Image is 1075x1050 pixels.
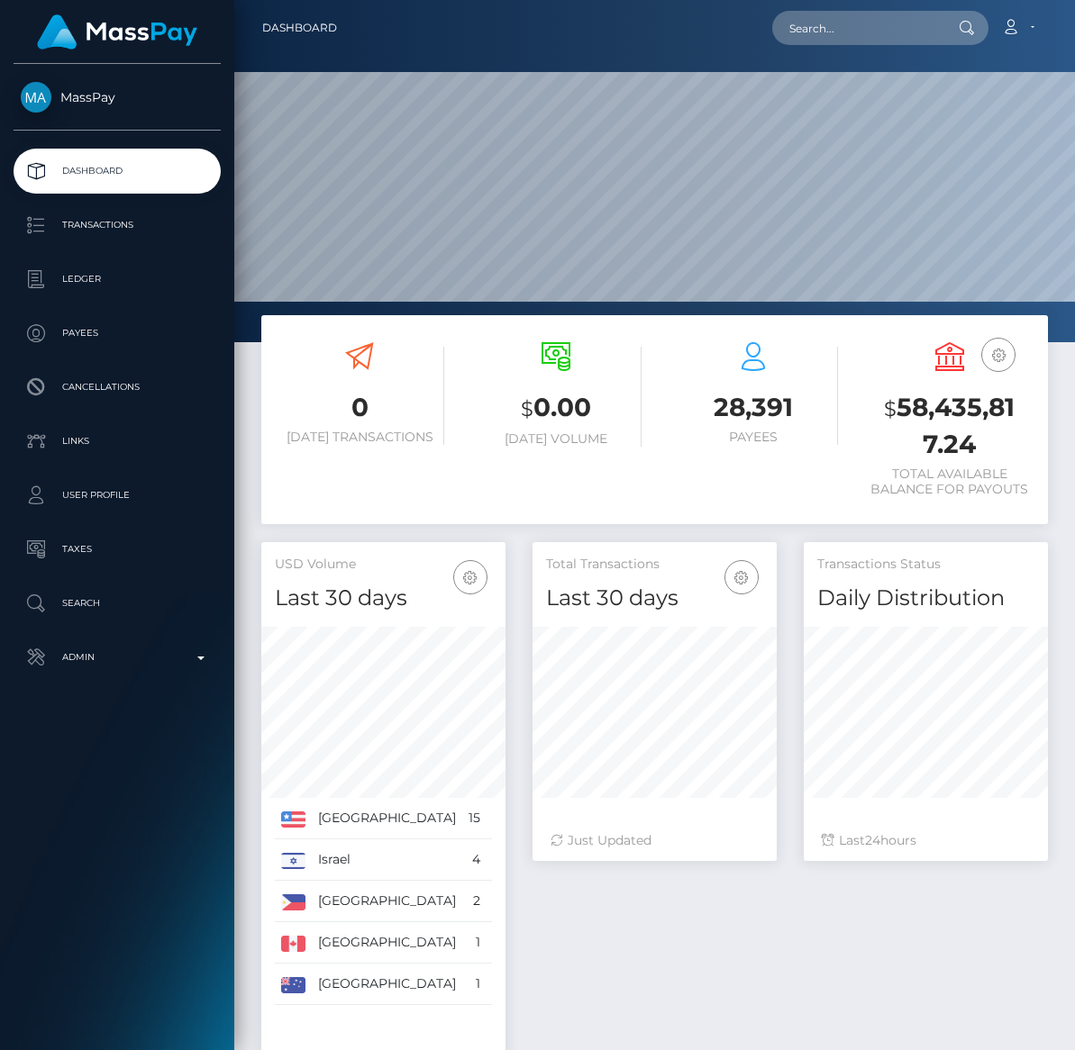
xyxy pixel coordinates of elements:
[487,964,542,1005] td: 4.35%
[312,964,462,1005] td: [GEOGRAPHIC_DATA]
[14,419,221,464] a: Links
[14,149,221,194] a: Dashboard
[462,881,487,922] td: 2
[281,811,305,828] img: US.png
[546,583,763,614] h4: Last 30 days
[281,894,305,910] img: PH.png
[14,311,221,356] a: Payees
[772,11,942,45] input: Search...
[21,158,214,185] p: Dashboard
[462,839,487,881] td: 4
[312,922,462,964] td: [GEOGRAPHIC_DATA]
[21,320,214,347] p: Payees
[21,374,214,401] p: Cancellations
[546,556,763,574] h5: Total Transactions
[471,390,641,427] h3: 0.00
[487,798,542,839] td: 65.22%
[312,839,462,881] td: Israel
[14,203,221,248] a: Transactions
[669,390,838,425] h3: 28,391
[275,390,444,425] h3: 0
[21,266,214,293] p: Ledger
[865,390,1034,462] h3: 58,435,817.24
[14,473,221,518] a: User Profile
[262,9,337,47] a: Dashboard
[275,430,444,445] h6: [DATE] Transactions
[14,365,221,410] a: Cancellations
[21,590,214,617] p: Search
[21,82,51,113] img: MassPay
[14,635,221,680] a: Admin
[21,482,214,509] p: User Profile
[14,257,221,302] a: Ledger
[817,583,1034,614] h4: Daily Distribution
[462,798,487,839] td: 15
[21,212,214,239] p: Transactions
[312,881,462,922] td: [GEOGRAPHIC_DATA]
[471,431,641,447] h6: [DATE] Volume
[281,936,305,952] img: CA.png
[669,430,838,445] h6: Payees
[884,396,897,421] small: $
[822,831,1030,850] div: Last hours
[281,977,305,993] img: AU.png
[14,89,221,105] span: MassPay
[275,583,492,614] h4: Last 30 days
[37,14,197,50] img: MassPay Logo
[275,556,492,574] h5: USD Volume
[281,853,305,869] img: IL.png
[21,428,214,455] p: Links
[14,527,221,572] a: Taxes
[487,881,542,922] td: 8.70%
[521,396,533,421] small: $
[21,644,214,671] p: Admin
[312,798,462,839] td: [GEOGRAPHIC_DATA]
[21,536,214,563] p: Taxes
[865,466,1034,497] h6: Total Available Balance for Payouts
[487,922,542,964] td: 4.35%
[462,922,487,964] td: 1
[817,556,1034,574] h5: Transactions Status
[865,832,880,848] span: 24
[462,964,487,1005] td: 1
[551,831,759,850] div: Just Updated
[487,839,542,881] td: 17.39%
[14,581,221,626] a: Search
